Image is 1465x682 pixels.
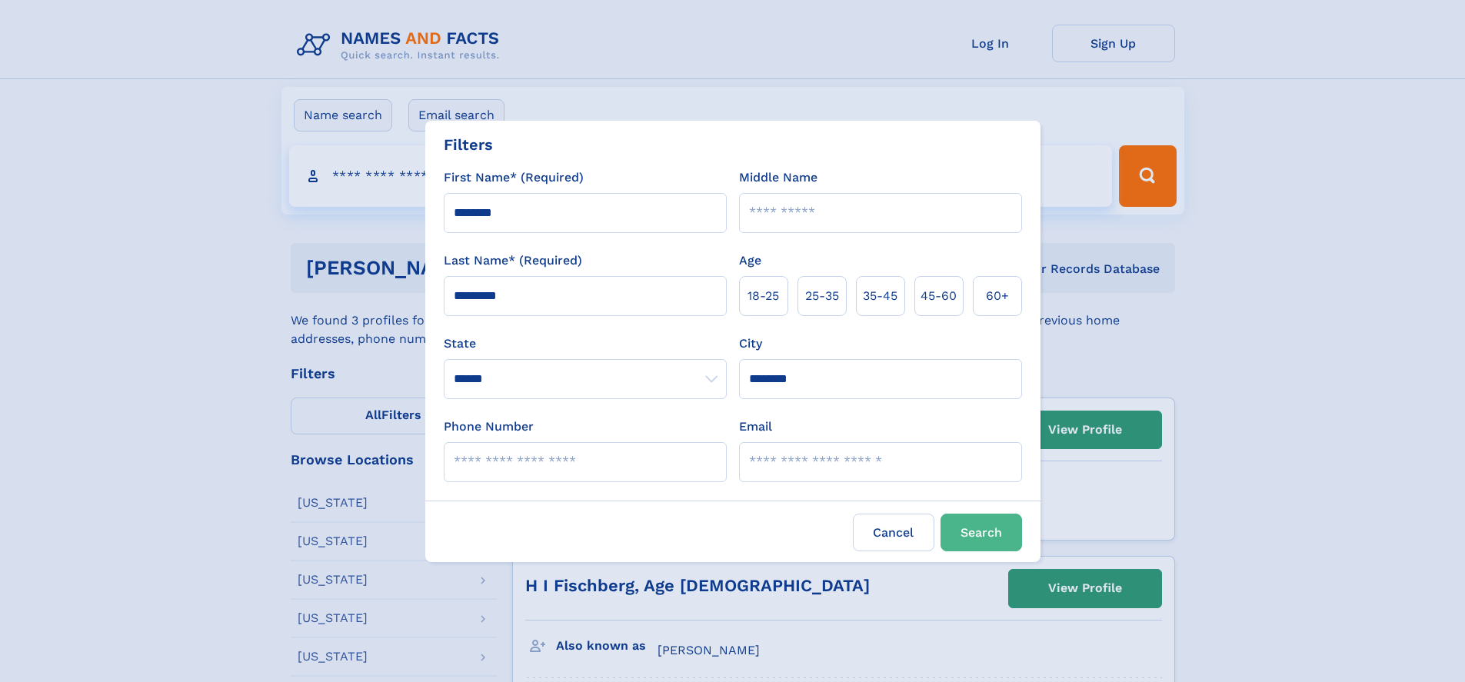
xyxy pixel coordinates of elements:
span: 25‑35 [805,287,839,305]
label: City [739,334,762,353]
span: 18‑25 [747,287,779,305]
label: Phone Number [444,418,534,436]
div: Filters [444,133,493,156]
label: Middle Name [739,168,817,187]
label: First Name* (Required) [444,168,584,187]
label: Age [739,251,761,270]
label: Cancel [853,514,934,551]
label: Last Name* (Required) [444,251,582,270]
span: 60+ [986,287,1009,305]
span: 45‑60 [921,287,957,305]
button: Search [941,514,1022,551]
span: 35‑45 [863,287,897,305]
label: Email [739,418,772,436]
label: State [444,334,727,353]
